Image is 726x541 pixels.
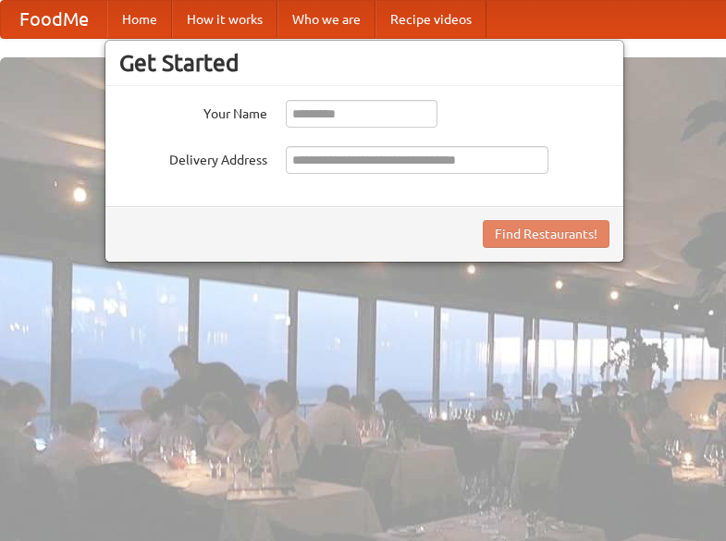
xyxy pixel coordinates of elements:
[119,146,267,169] label: Delivery Address
[119,100,267,123] label: Your Name
[172,1,277,38] a: How it works
[119,49,609,77] h3: Get Started
[1,1,107,38] a: FoodMe
[483,220,609,248] button: Find Restaurants!
[107,1,172,38] a: Home
[277,1,375,38] a: Who we are
[375,1,486,38] a: Recipe videos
